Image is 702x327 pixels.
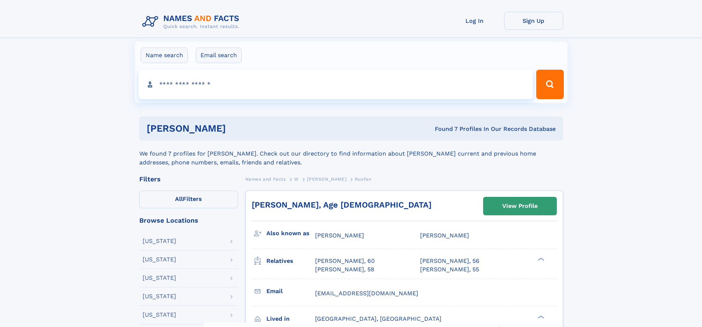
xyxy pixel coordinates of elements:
[139,191,238,208] label: Filters
[315,232,364,239] span: [PERSON_NAME]
[315,257,375,265] a: [PERSON_NAME], 60
[139,140,563,167] div: We found 7 profiles for [PERSON_NAME]. Check out our directory to find information about [PERSON_...
[330,125,556,133] div: Found 7 Profiles In Our Records Database
[294,174,299,184] a: W
[420,232,469,239] span: [PERSON_NAME]
[315,265,374,274] a: [PERSON_NAME], 58
[536,314,545,319] div: ❯
[196,48,242,63] label: Email search
[420,257,479,265] a: [PERSON_NAME], 56
[266,227,315,240] h3: Also known as
[315,290,418,297] span: [EMAIL_ADDRESS][DOMAIN_NAME]
[315,315,441,322] span: [GEOGRAPHIC_DATA], [GEOGRAPHIC_DATA]
[445,12,504,30] a: Log In
[420,265,479,274] a: [PERSON_NAME], 55
[139,12,245,32] img: Logo Names and Facts
[502,198,538,215] div: View Profile
[536,257,545,262] div: ❯
[307,177,346,182] span: [PERSON_NAME]
[245,174,286,184] a: Names and Facts
[143,312,176,318] div: [US_STATE]
[355,177,371,182] span: Ruofan
[483,197,556,215] a: View Profile
[175,195,183,202] span: All
[143,293,176,299] div: [US_STATE]
[143,257,176,262] div: [US_STATE]
[294,177,299,182] span: W
[536,70,563,99] button: Search Button
[139,217,238,224] div: Browse Locations
[504,12,563,30] a: Sign Up
[139,176,238,182] div: Filters
[139,70,533,99] input: search input
[147,124,331,133] h1: [PERSON_NAME]
[252,200,432,209] a: [PERSON_NAME], Age [DEMOGRAPHIC_DATA]
[143,238,176,244] div: [US_STATE]
[266,313,315,325] h3: Lived in
[143,275,176,281] div: [US_STATE]
[307,174,346,184] a: [PERSON_NAME]
[266,255,315,267] h3: Relatives
[266,285,315,298] h3: Email
[141,48,188,63] label: Name search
